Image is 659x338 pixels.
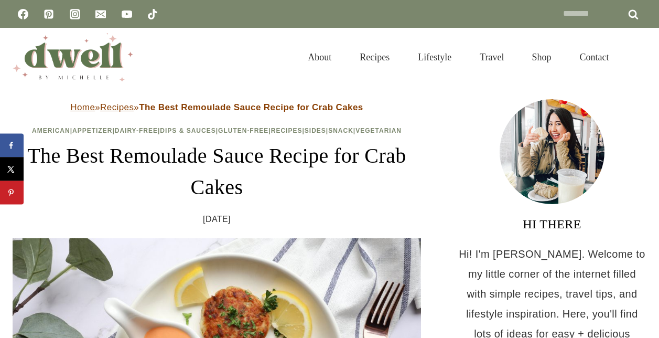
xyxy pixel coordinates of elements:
a: Facebook [13,4,34,25]
img: DWELL by michelle [13,33,133,81]
nav: Primary Navigation [294,39,623,76]
span: | | | | | | | | [32,127,402,134]
a: TikTok [142,4,163,25]
a: Snack [328,127,353,134]
a: Dips & Sauces [160,127,215,134]
a: Pinterest [38,4,59,25]
time: [DATE] [203,212,231,227]
a: Recipes [345,39,404,76]
a: Recipes [271,127,303,134]
a: Contact [566,39,623,76]
span: » » [70,102,363,112]
h3: HI THERE [458,215,646,234]
a: Vegetarian [355,127,402,134]
a: Lifestyle [404,39,466,76]
a: Recipes [100,102,134,112]
a: About [294,39,345,76]
a: American [32,127,70,134]
a: Appetizer [72,127,112,134]
h1: The Best Remoulade Sauce Recipe for Crab Cakes [13,140,421,203]
a: Gluten-Free [218,127,268,134]
strong: The Best Remoulade Sauce Recipe for Crab Cakes [139,102,363,112]
a: Travel [466,39,518,76]
button: View Search Form [629,48,646,66]
a: Dairy-Free [115,127,158,134]
a: Instagram [64,4,85,25]
a: Sides [305,127,326,134]
a: Shop [518,39,566,76]
a: Email [90,4,111,25]
a: YouTube [116,4,137,25]
a: Home [70,102,95,112]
